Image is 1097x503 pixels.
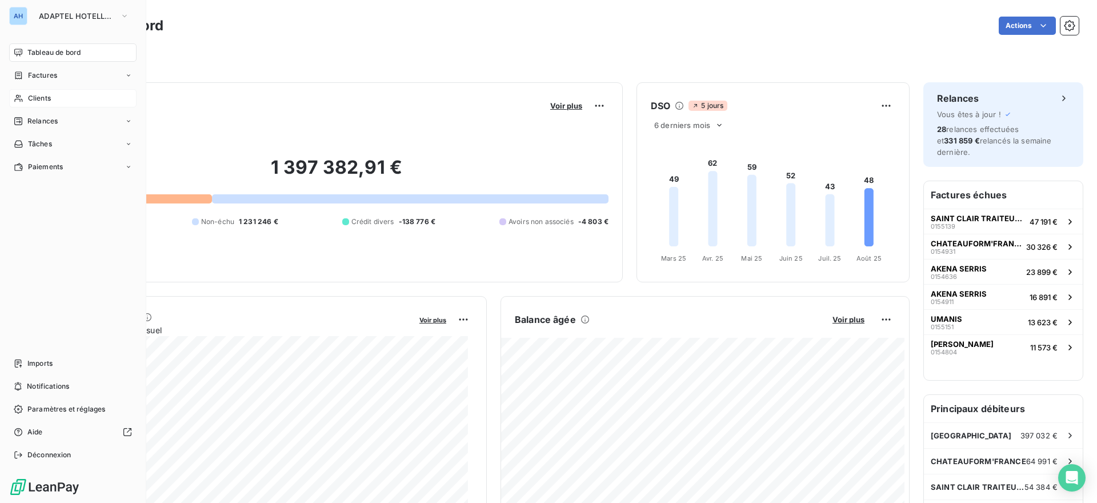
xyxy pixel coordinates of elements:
span: AKENA SERRIS [931,264,987,273]
span: 0154931 [931,248,955,255]
span: 11 573 € [1030,343,1058,352]
span: 331 859 € [944,136,979,145]
span: -4 803 € [578,217,608,227]
span: Relances [27,116,58,126]
h6: DSO [651,99,670,113]
span: CHATEAUFORM'FRANCE [931,457,1026,466]
button: Voir plus [829,314,868,325]
span: ADAPTEL HOTELLERIE [39,11,115,21]
span: Non-échu [201,217,234,227]
span: UMANIS [931,314,962,324]
span: AKENA SERRIS [931,289,987,298]
button: AKENA SERRIS015491116 891 € [924,284,1083,309]
button: UMANIS015515113 623 € [924,309,1083,334]
span: 0154636 [931,273,957,280]
span: 0154804 [931,349,957,356]
button: [PERSON_NAME]015480411 573 € [924,334,1083,360]
button: SAINT CLAIR TRAITEUR CUISINE015513947 191 € [924,209,1083,234]
span: Crédit divers [351,217,394,227]
tspan: Juin 25 [779,254,803,262]
tspan: Avr. 25 [702,254,723,262]
tspan: Mai 25 [741,254,762,262]
button: CHATEAUFORM'FRANCE015493130 326 € [924,234,1083,259]
span: 54 384 € [1024,482,1058,492]
span: SAINT CLAIR TRAITEUR CUISINE [931,214,1025,223]
span: Imports [27,358,53,369]
a: Imports [9,354,137,373]
span: Voir plus [419,316,446,324]
button: Actions [999,17,1056,35]
tspan: Mars 25 [661,254,686,262]
span: 0155139 [931,223,955,230]
span: Paiements [28,162,63,172]
span: Chiffre d'affaires mensuel [65,324,411,336]
span: 28 [937,125,946,134]
span: CHATEAUFORM'FRANCE [931,239,1022,248]
span: 47 191 € [1030,217,1058,226]
a: Tâches [9,135,137,153]
h6: Factures échues [924,181,1083,209]
span: Tableau de bord [27,47,81,58]
button: Voir plus [547,101,586,111]
img: Logo LeanPay [9,478,80,496]
span: 23 899 € [1026,268,1058,277]
a: Factures [9,66,137,85]
a: Paiements [9,158,137,176]
span: Notifications [27,381,69,392]
a: Aide [9,423,137,441]
span: Voir plus [832,315,864,324]
span: Clients [28,93,51,103]
tspan: Juil. 25 [818,254,841,262]
span: 397 032 € [1020,431,1058,440]
span: 30 326 € [1026,242,1058,251]
span: [GEOGRAPHIC_DATA] [931,431,1012,440]
span: Aide [27,427,43,437]
a: Clients [9,89,137,107]
a: Tableau de bord [9,43,137,62]
span: Factures [28,70,57,81]
div: Open Intercom Messenger [1058,464,1086,492]
span: relances effectuées et relancés la semaine dernière. [937,125,1052,157]
span: Avoirs non associés [509,217,574,227]
span: 5 jours [688,101,727,111]
span: SAINT CLAIR TRAITEUR CUISINE [931,482,1024,492]
span: Tâches [28,139,52,149]
span: 1 231 246 € [239,217,278,227]
span: Paramètres et réglages [27,404,105,414]
span: Voir plus [550,101,582,110]
span: 64 991 € [1026,457,1058,466]
span: Vous êtes à jour ! [937,110,1001,119]
h6: Principaux débiteurs [924,395,1083,422]
span: 13 623 € [1028,318,1058,327]
a: Relances [9,112,137,130]
h6: Balance âgée [515,313,576,326]
button: Voir plus [416,314,450,325]
span: Déconnexion [27,450,71,460]
span: 6 derniers mois [654,121,710,130]
span: 0154911 [931,298,954,305]
span: -138 776 € [399,217,436,227]
h2: 1 397 382,91 € [65,156,608,190]
h6: Relances [937,91,979,105]
div: AH [9,7,27,25]
span: 16 891 € [1030,293,1058,302]
span: [PERSON_NAME] [931,340,994,349]
span: 0155151 [931,324,954,330]
button: AKENA SERRIS015463623 899 € [924,259,1083,284]
a: Paramètres et réglages [9,400,137,418]
tspan: Août 25 [856,254,882,262]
